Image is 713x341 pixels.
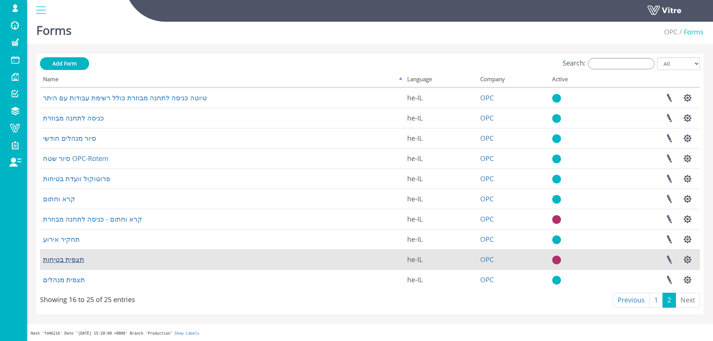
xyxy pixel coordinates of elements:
[404,108,477,128] td: he-IL
[404,128,477,148] td: he-IL
[43,93,207,102] a: טיוטה כניסה לתחנה מבוזרת כולל רשימת עבודות עם היתר
[552,275,561,285] img: yes
[404,209,477,229] td: he-IL
[174,331,199,335] a: Show Labels
[676,293,700,308] a: Next
[480,154,494,163] a: OPC
[552,235,561,244] img: yes
[43,154,109,163] a: סיור שטח OPC-Rotem
[677,27,704,37] li: Forms
[404,73,477,88] th: Language
[43,235,80,244] a: תחקיר אירוע
[404,229,477,249] td: he-IL
[43,113,104,122] a: כניסה לתחנה מבוזרת
[40,73,404,88] th: Name: activate to sort column descending
[480,275,494,284] a: OPC
[480,235,494,244] a: OPC
[404,249,477,270] td: he-IL
[480,194,494,203] a: OPC
[40,292,135,305] div: Showing 16 to 25 of 25 entries
[552,94,561,103] img: yes
[549,73,600,88] th: Active
[404,88,477,108] td: he-IL
[40,57,89,70] a: Add Form
[43,214,142,223] a: קרא וחתום - כניסה לתחנה מבוזרת
[43,275,85,284] a: תצפית מנהלים
[552,215,561,224] img: no
[480,255,494,264] a: OPC
[563,58,655,69] label: Search:
[31,331,173,335] span: Hash 'fd46216' Date '[DATE] 15:20:00 +0000' Branch 'Production'
[480,174,494,183] a: OPC
[43,194,75,203] a: קרא וחתום
[480,214,494,223] a: OPC
[552,195,561,204] img: yes
[552,154,561,164] img: yes
[552,174,561,184] img: yes
[662,293,676,308] a: 2
[36,12,71,44] h1: Forms
[480,113,494,122] a: OPC
[480,93,494,102] a: OPC
[43,134,96,143] a: סיור מנהלים חודשי
[552,114,561,123] img: yes
[664,27,677,36] a: OPC
[43,255,84,264] a: תצפית בטיחות
[552,134,561,143] img: yes
[477,73,549,88] th: Company
[480,134,494,143] a: OPC
[552,255,561,265] img: no
[404,270,477,290] td: he-IL
[52,60,77,67] span: Add Form
[404,189,477,209] td: he-IL
[613,293,650,308] a: Previous
[649,293,663,308] a: 1
[43,174,110,183] a: פרוטוקול וועדת בטיחות
[588,58,655,69] input: Search:
[404,148,477,168] td: he-IL
[404,168,477,189] td: he-IL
